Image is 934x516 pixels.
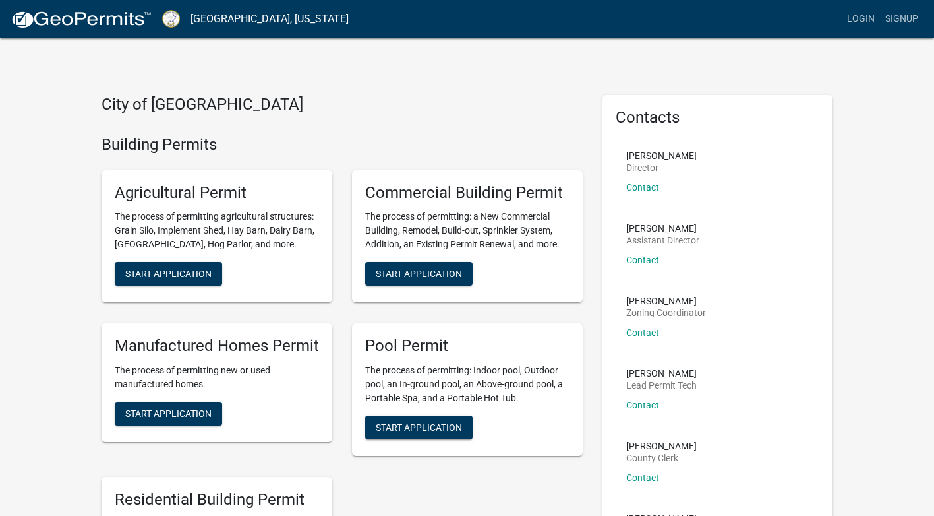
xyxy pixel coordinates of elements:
span: Start Application [125,269,212,279]
h5: Commercial Building Permit [365,183,569,203]
p: [PERSON_NAME] [626,151,697,160]
p: Zoning Coordinator [626,308,706,317]
p: The process of permitting agricultural structures: Grain Silo, Implement Shed, Hay Barn, Dairy Ba... [115,210,319,251]
a: Contact [626,182,659,193]
a: Contact [626,400,659,410]
p: Assistant Director [626,236,699,245]
p: The process of permitting: Indoor pool, Outdoor pool, an In-ground pool, an Above-ground pool, a ... [365,364,569,405]
h5: Contacts [616,108,820,127]
h4: Building Permits [102,135,583,154]
h5: Agricultural Permit [115,183,319,203]
button: Start Application [115,262,222,286]
span: Start Application [125,408,212,419]
p: County Clerk [626,453,697,463]
a: [GEOGRAPHIC_DATA], [US_STATE] [190,8,349,30]
p: [PERSON_NAME] [626,224,699,233]
p: The process of permitting: a New Commercial Building, Remodel, Build-out, Sprinkler System, Addit... [365,210,569,251]
img: Putnam County, Georgia [162,10,180,28]
a: Contact [626,255,659,265]
button: Start Application [365,416,473,439]
p: [PERSON_NAME] [626,441,697,451]
a: Signup [880,7,923,32]
a: Contact [626,327,659,338]
button: Start Application [365,262,473,286]
p: [PERSON_NAME] [626,296,706,306]
p: The process of permitting new or used manufactured homes. [115,364,319,391]
h5: Residential Building Permit [115,490,319,509]
p: [PERSON_NAME] [626,369,697,378]
h5: Pool Permit [365,337,569,356]
span: Start Application [376,422,462,433]
a: Login [842,7,880,32]
button: Start Application [115,402,222,426]
h5: Manufactured Homes Permit [115,337,319,356]
h4: City of [GEOGRAPHIC_DATA] [102,95,583,114]
p: Lead Permit Tech [626,381,697,390]
span: Start Application [376,269,462,279]
a: Contact [626,472,659,483]
p: Director [626,163,697,172]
